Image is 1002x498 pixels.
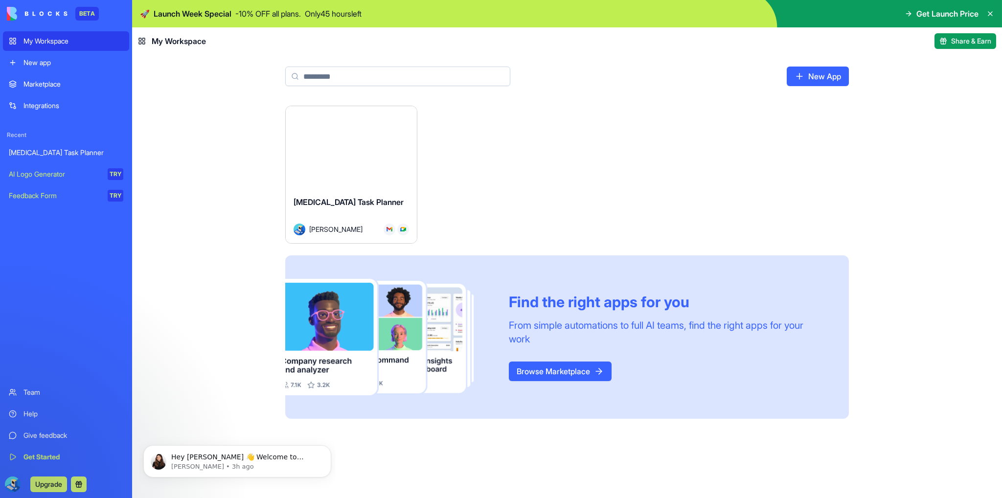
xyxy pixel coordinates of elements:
[3,426,129,445] a: Give feedback
[3,164,129,184] a: AI Logo GeneratorTRY
[305,8,362,20] p: Only 45 hours left
[787,67,849,86] a: New App
[294,224,305,235] img: Avatar
[400,226,406,232] img: Google_Meet_icon__2020_hdoyvy.svg
[30,476,67,492] button: Upgrade
[3,131,129,139] span: Recent
[3,96,129,115] a: Integrations
[309,224,363,234] span: [PERSON_NAME]
[3,383,129,402] a: Team
[3,74,129,94] a: Marketplace
[154,8,231,20] span: Launch Week Special
[294,197,404,207] span: [MEDICAL_DATA] Task Planner
[23,452,123,462] div: Get Started
[509,293,825,311] div: Find the right apps for you
[23,409,123,419] div: Help
[3,447,129,467] a: Get Started
[7,7,68,21] img: logo
[9,191,101,201] div: Feedback Form
[108,190,123,202] div: TRY
[3,186,129,205] a: Feedback FormTRY
[140,8,150,20] span: 🚀
[23,430,123,440] div: Give feedback
[235,8,301,20] p: - 10 % OFF all plans.
[934,33,996,49] button: Share & Earn
[3,404,129,424] a: Help
[285,279,493,396] img: Frame_181_egmpey.png
[30,479,67,489] a: Upgrade
[23,58,123,68] div: New app
[387,226,392,232] img: Gmail_trouth.svg
[23,387,123,397] div: Team
[9,148,123,158] div: [MEDICAL_DATA] Task Planner
[7,7,99,21] a: BETA
[23,101,123,111] div: Integrations
[9,169,101,179] div: AI Logo Generator
[23,36,123,46] div: My Workspace
[139,425,335,493] iframe: Intercom notifications message
[108,168,123,180] div: TRY
[3,31,129,51] a: My Workspace
[3,53,129,72] a: New app
[152,35,206,47] span: My Workspace
[75,7,99,21] div: BETA
[23,79,123,89] div: Marketplace
[509,318,825,346] div: From simple automations to full AI teams, find the right apps for your work
[285,106,417,244] a: [MEDICAL_DATA] Task PlannerAvatar[PERSON_NAME]
[509,362,612,381] a: Browse Marketplace
[916,8,979,20] span: Get Launch Price
[5,476,21,492] img: ACg8ocJIP23gPHeTIVguJNYH1r6EZOh-RLQwrBzQjuhP7VnHGc7Fi6i5=s96-c
[951,36,991,46] span: Share & Earn
[3,143,129,162] a: [MEDICAL_DATA] Task Planner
